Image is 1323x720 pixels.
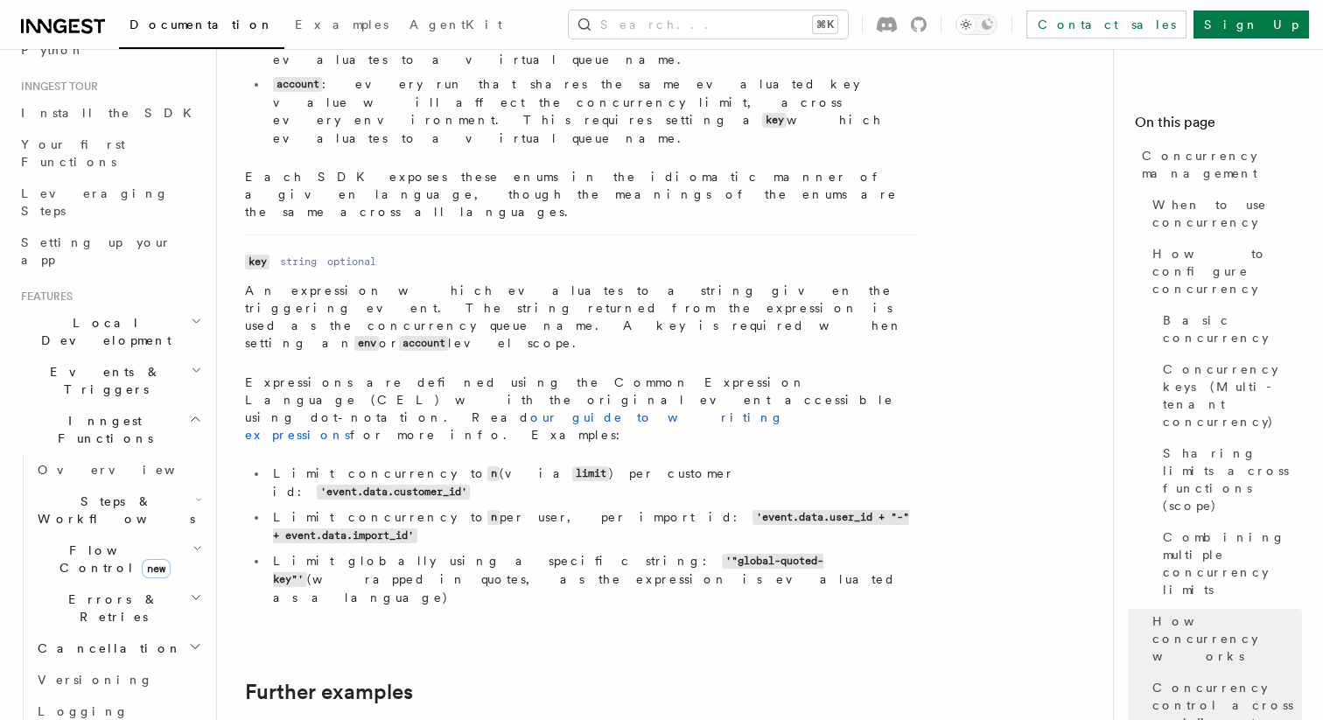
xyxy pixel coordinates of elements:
a: Further examples [245,680,413,704]
p: Expressions are defined using the Common Expression Language (CEL) with the original event access... [245,374,917,444]
span: Concurrency management [1142,147,1302,182]
button: Flow Controlnew [31,535,206,584]
li: Limit globally using a specific string: (wrapped in quotes, as the expression is evaluated as a l... [268,552,917,606]
li: : every run that shares the same evaluated key value will affect the concurrency limit, across ev... [268,75,917,147]
a: Overview [31,454,206,486]
a: Combining multiple concurrency limits [1156,521,1302,605]
a: our guide to writing expressions [245,410,784,442]
code: limit [572,466,609,481]
span: Setting up your app [21,235,171,267]
span: How to configure concurrency [1152,245,1302,297]
kbd: ⌘K [813,16,837,33]
span: Steps & Workflows [31,493,195,528]
button: Cancellation [31,633,206,664]
a: Your first Functions [14,129,206,178]
a: Contact sales [1026,10,1186,38]
p: Each SDK exposes these enums in the idiomatic manner of a given language, though the meanings of ... [245,168,917,220]
span: Sharing limits across functions (scope) [1163,444,1302,514]
span: Local Development [14,314,191,349]
a: Documentation [119,5,284,49]
span: Basic concurrency [1163,311,1302,346]
a: Install the SDK [14,97,206,129]
a: Sign Up [1193,10,1309,38]
a: Concurrency management [1135,140,1302,189]
a: Python [14,34,206,66]
a: Leveraging Steps [14,178,206,227]
code: 'event.data.customer_id' [317,485,470,500]
dd: optional [327,255,376,269]
button: Errors & Retries [31,584,206,633]
span: Features [14,290,73,304]
code: account [399,336,448,351]
span: Examples [295,17,388,31]
span: Versioning [38,673,153,687]
a: How concurrency works [1145,605,1302,672]
code: env [354,336,379,351]
code: n [487,466,500,481]
span: Overview [38,463,218,477]
code: account [273,77,322,92]
a: Concurrency keys (Multi-tenant concurrency) [1156,353,1302,437]
a: AgentKit [399,5,513,47]
span: Combining multiple concurrency limits [1163,528,1302,598]
span: How concurrency works [1152,612,1302,665]
a: Examples [284,5,399,47]
button: Events & Triggers [14,356,206,405]
span: Documentation [129,17,274,31]
span: new [142,559,171,578]
span: Cancellation [31,640,182,657]
span: Inngest Functions [14,412,189,447]
button: Local Development [14,307,206,356]
li: Limit concurrency to (via ) per customer id: [268,465,917,501]
code: key [762,113,787,128]
span: Events & Triggers [14,363,191,398]
span: Errors & Retries [31,591,190,626]
p: An expression which evaluates to a string given the triggering event. The string returned from th... [245,282,917,353]
button: Search...⌘K [569,10,848,38]
h4: On this page [1135,112,1302,140]
dd: string [280,255,317,269]
button: Toggle dark mode [955,14,997,35]
button: Steps & Workflows [31,486,206,535]
code: n [487,510,500,525]
span: Leveraging Steps [21,186,169,218]
span: AgentKit [409,17,502,31]
span: Flow Control [31,542,192,577]
a: Versioning [31,664,206,696]
button: Inngest Functions [14,405,206,454]
a: Sharing limits across functions (scope) [1156,437,1302,521]
a: How to configure concurrency [1145,238,1302,304]
span: Inngest tour [14,80,98,94]
code: key [245,255,269,269]
li: Limit concurrency to per user, per import id: [268,508,917,545]
span: Your first Functions [21,137,125,169]
span: Python [21,43,85,57]
span: When to use concurrency [1152,196,1302,231]
a: Basic concurrency [1156,304,1302,353]
a: When to use concurrency [1145,189,1302,238]
span: Install the SDK [21,106,202,120]
a: Setting up your app [14,227,206,276]
span: Logging [38,704,129,718]
span: Concurrency keys (Multi-tenant concurrency) [1163,360,1302,430]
